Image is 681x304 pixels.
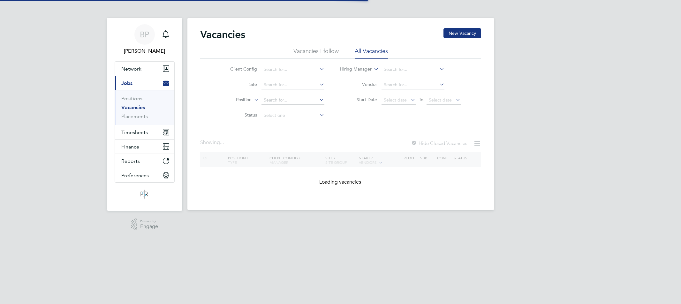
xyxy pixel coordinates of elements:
a: Positions [121,95,142,102]
input: Search for... [261,65,324,74]
span: BP [140,30,149,39]
span: Jobs [121,80,132,86]
span: ... [220,139,224,146]
button: Network [115,62,174,76]
input: Search for... [261,80,324,89]
a: Powered byEngage [131,218,158,231]
label: Status [220,112,257,118]
button: Preferences [115,168,174,182]
span: Ben Perkin [115,47,175,55]
input: Search for... [261,96,324,105]
h2: Vacancies [200,28,245,41]
div: Showing [200,139,225,146]
a: Placements [121,113,148,119]
img: psrsolutions-logo-retina.png [139,189,150,199]
span: Powered by [140,218,158,224]
label: Start Date [340,97,377,103]
label: Vendor [340,81,377,87]
label: Hiring Manager [335,66,372,72]
button: Timesheets [115,125,174,139]
button: Reports [115,154,174,168]
span: Select date [384,97,407,103]
a: BP[PERSON_NAME] [115,24,175,55]
span: Network [121,66,141,72]
input: Search for... [382,80,444,89]
span: Select date [429,97,452,103]
li: All Vacancies [355,47,388,59]
span: Timesheets [121,129,148,135]
button: Finance [115,140,174,154]
label: Position [215,97,252,103]
button: Jobs [115,76,174,90]
input: Search for... [382,65,444,74]
a: Vacancies [121,104,145,110]
nav: Main navigation [107,18,182,211]
label: Hide Closed Vacancies [411,140,467,146]
label: Site [220,81,257,87]
input: Select one [261,111,324,120]
button: New Vacancy [443,28,481,38]
div: Jobs [115,90,174,125]
span: Reports [121,158,140,164]
span: Engage [140,224,158,229]
span: Preferences [121,172,149,179]
span: Finance [121,144,139,150]
li: Vacancies I follow [293,47,339,59]
a: Go to home page [115,189,175,199]
label: Client Config [220,66,257,72]
span: To [417,95,425,104]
